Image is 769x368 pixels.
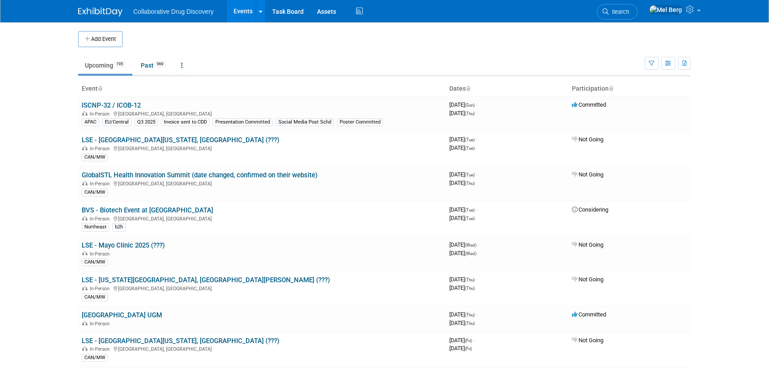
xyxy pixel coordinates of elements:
[476,136,477,143] span: -
[449,206,477,213] span: [DATE]
[276,118,334,126] div: Social Media Post Schd
[82,258,108,266] div: CAN/MW
[82,136,279,144] a: LSE - [GEOGRAPHIC_DATA][US_STATE], [GEOGRAPHIC_DATA] (???)
[449,136,477,143] span: [DATE]
[465,321,475,326] span: (Thu)
[478,241,479,248] span: -
[597,4,638,20] a: Search
[82,188,108,196] div: CAN/MW
[609,8,629,15] span: Search
[465,137,475,142] span: (Tue)
[649,5,682,15] img: Mel Berg
[465,103,475,108] span: (Sun)
[78,31,123,47] button: Add Event
[135,118,158,126] div: Q3 2025
[213,118,273,126] div: Presentation Committed
[90,181,112,187] span: In-Person
[90,216,112,222] span: In-Person
[82,146,87,150] img: In-Person Event
[112,223,126,231] div: b2h
[449,241,479,248] span: [DATE]
[449,337,475,344] span: [DATE]
[82,110,442,117] div: [GEOGRAPHIC_DATA], [GEOGRAPHIC_DATA]
[82,251,87,256] img: In-Person Event
[476,276,477,283] span: -
[82,337,279,345] a: LSE - [GEOGRAPHIC_DATA][US_STATE], [GEOGRAPHIC_DATA] (???)
[82,346,87,351] img: In-Person Event
[449,180,475,186] span: [DATE]
[446,81,568,96] th: Dates
[476,171,477,178] span: -
[82,206,213,214] a: BVS - Biotech Event at [GEOGRAPHIC_DATA]
[572,136,603,143] span: Not Going
[90,146,112,152] span: In-Person
[98,85,102,92] a: Sort by Event Name
[572,311,606,318] span: Committed
[82,345,442,352] div: [GEOGRAPHIC_DATA], [GEOGRAPHIC_DATA]
[90,251,112,257] span: In-Person
[465,277,475,282] span: (Thu)
[449,311,477,318] span: [DATE]
[465,208,475,212] span: (Tue)
[449,320,475,326] span: [DATE]
[82,284,442,292] div: [GEOGRAPHIC_DATA], [GEOGRAPHIC_DATA]
[82,111,87,116] img: In-Person Event
[82,215,442,222] div: [GEOGRAPHIC_DATA], [GEOGRAPHIC_DATA]
[78,57,132,74] a: Upcoming195
[449,276,477,283] span: [DATE]
[465,181,475,186] span: (Thu)
[449,250,476,256] span: [DATE]
[82,180,442,187] div: [GEOGRAPHIC_DATA], [GEOGRAPHIC_DATA]
[572,241,603,248] span: Not Going
[82,293,108,301] div: CAN/MW
[449,345,472,352] span: [DATE]
[90,346,112,352] span: In-Person
[449,171,477,178] span: [DATE]
[572,101,606,108] span: Committed
[449,284,475,291] span: [DATE]
[449,215,475,221] span: [DATE]
[82,241,165,249] a: LSE - Mayo Clinic 2025 (???)
[572,171,603,178] span: Not Going
[82,223,109,231] div: Northeast
[102,118,131,126] div: EU/Central
[465,338,472,343] span: (Fri)
[465,216,475,221] span: (Tue)
[609,85,613,92] a: Sort by Participation Type
[114,61,126,68] span: 195
[476,311,477,318] span: -
[465,286,475,291] span: (Thu)
[465,346,472,351] span: (Fri)
[154,61,166,68] span: 969
[465,146,475,151] span: (Tue)
[161,118,210,126] div: Invoice sent to CDD
[465,312,475,317] span: (Thu)
[134,57,173,74] a: Past969
[82,101,141,109] a: ISCNP-32 / ICOB-12
[476,101,477,108] span: -
[82,144,442,152] div: [GEOGRAPHIC_DATA], [GEOGRAPHIC_DATA]
[82,171,317,179] a: GlobalSTL Health Innovation Summit (date changed, confirmed on their website)
[82,286,87,290] img: In-Person Event
[82,216,87,220] img: In-Person Event
[82,311,162,319] a: [GEOGRAPHIC_DATA] UGM
[82,354,108,362] div: CAN/MW
[568,81,691,96] th: Participation
[449,110,475,116] span: [DATE]
[473,337,475,344] span: -
[90,321,112,327] span: In-Person
[465,251,476,256] span: (Wed)
[572,337,603,344] span: Not Going
[90,286,112,292] span: In-Person
[82,153,108,161] div: CAN/MW
[466,85,470,92] a: Sort by Start Date
[78,81,446,96] th: Event
[82,118,99,126] div: APAC
[572,276,603,283] span: Not Going
[82,181,87,185] img: In-Person Event
[82,276,330,284] a: LSE - [US_STATE][GEOGRAPHIC_DATA], [GEOGRAPHIC_DATA][PERSON_NAME] (???)
[572,206,608,213] span: Considering
[133,8,214,15] span: Collaborative Drug Discovery
[465,243,476,248] span: (Wed)
[465,172,475,177] span: (Tue)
